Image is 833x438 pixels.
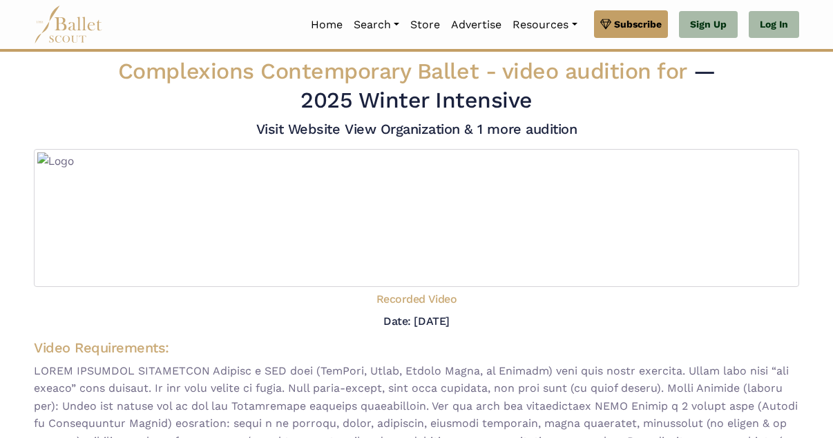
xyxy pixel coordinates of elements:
a: Search [348,10,405,39]
a: View Organization & 1 more audition [345,121,577,137]
a: Store [405,10,446,39]
img: gem.svg [600,17,611,32]
h5: Recorded Video [376,292,457,307]
img: Logo [34,149,799,287]
a: Home [305,10,348,39]
span: Subscribe [614,17,662,32]
a: Visit Website [256,121,341,137]
span: Video Requirements: [34,339,169,356]
a: Advertise [446,10,507,39]
a: Log In [749,11,799,39]
a: Resources [507,10,582,39]
span: video audition for [502,58,687,84]
h5: Date: [DATE] [383,315,449,328]
span: — 2025 Winter Intensive [300,58,715,113]
span: Complexions Contemporary Ballet - [118,58,693,84]
a: Sign Up [679,11,738,39]
a: Subscribe [594,10,668,38]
